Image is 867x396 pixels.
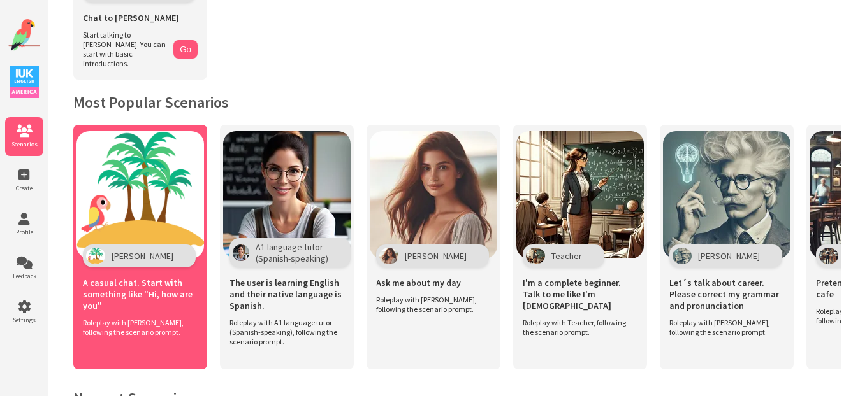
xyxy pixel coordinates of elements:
[5,228,43,236] span: Profile
[523,318,631,337] span: Roleplay with Teacher, following the scenario prompt.
[86,248,105,264] img: Character
[376,295,484,314] span: Roleplay with [PERSON_NAME], following the scenario prompt.
[10,66,39,98] img: IUK Logo
[551,250,582,262] span: Teacher
[112,250,173,262] span: [PERSON_NAME]
[526,248,545,264] img: Character
[669,277,784,311] span: Let´s talk about career. Please correct my grammar and pronunciation
[83,30,167,68] span: Start talking to [PERSON_NAME]. You can start with basic introductions.
[669,318,778,337] span: Roleplay with [PERSON_NAME], following the scenario prompt.
[698,250,760,262] span: [PERSON_NAME]
[76,131,204,258] img: Scenario Image
[523,277,637,311] span: I'm a complete beginner. Talk to me like I'm [DEMOGRAPHIC_DATA]
[379,248,398,264] img: Character
[229,277,344,311] span: The user is learning English and their native language is Spanish.
[376,277,461,288] span: Ask me about my day
[819,248,838,264] img: Character
[405,250,467,262] span: [PERSON_NAME]
[5,272,43,280] span: Feedback
[229,318,338,346] span: Roleplay with A1 language tutor (Spanish-speaking), following the scenario prompt.
[516,131,644,258] img: Scenario Image
[5,316,43,324] span: Settings
[83,12,179,24] span: Chat to [PERSON_NAME]
[223,131,351,258] img: Scenario Image
[5,184,43,192] span: Create
[173,40,198,59] button: Go
[83,318,191,337] span: Roleplay with [PERSON_NAME], following the scenario prompt.
[233,244,249,261] img: Character
[370,131,497,258] img: Scenario Image
[256,241,328,264] span: A1 language tutor (Spanish-speaking)
[73,92,841,112] h2: Most Popular Scenarios
[8,19,40,51] img: Website Logo
[83,277,198,311] span: A casual chat. Start with something like "Hi, how are you"
[673,248,692,264] img: Character
[5,140,43,148] span: Scenarios
[663,131,790,258] img: Scenario Image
